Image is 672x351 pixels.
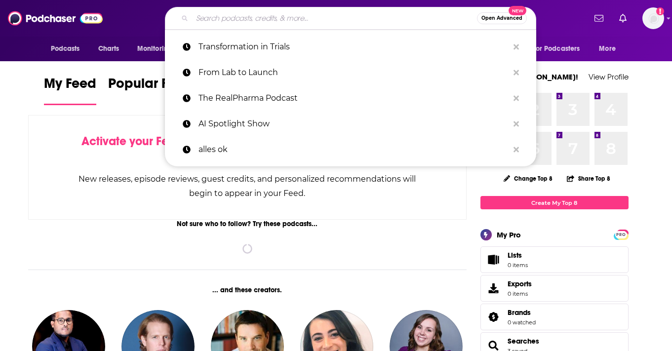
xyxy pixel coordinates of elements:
span: Exports [484,281,504,295]
span: Lists [484,253,504,267]
span: Lists [508,251,528,260]
a: Popular Feed [108,75,192,105]
span: Exports [508,279,532,288]
a: The RealPharma Podcast [165,85,536,111]
a: Transformation in Trials [165,34,536,60]
div: Not sure who to follow? Try these podcasts... [28,220,467,228]
p: Transformation in Trials [198,34,509,60]
div: New releases, episode reviews, guest credits, and personalized recommendations will begin to appe... [78,172,417,200]
a: Show notifications dropdown [615,10,631,27]
span: Charts [98,42,119,56]
svg: Add a profile image [656,7,664,15]
span: Brands [480,304,629,330]
a: My Feed [44,75,96,105]
input: Search podcasts, credits, & more... [192,10,477,26]
div: Search podcasts, credits, & more... [165,7,536,30]
button: open menu [526,39,594,58]
button: Show profile menu [642,7,664,29]
span: New [509,6,526,15]
button: open menu [592,39,628,58]
span: More [599,42,616,56]
span: Activate your Feed [81,134,183,149]
span: Monitoring [137,42,172,56]
span: For Podcasters [533,42,580,56]
a: Searches [508,337,539,346]
p: From Lab to Launch [198,60,509,85]
button: Open AdvancedNew [477,12,527,24]
p: AI Spotlight Show [198,111,509,137]
button: Change Top 8 [498,172,559,185]
a: 0 watched [508,319,536,326]
p: alles ok [198,137,509,162]
span: 0 items [508,290,532,297]
span: Podcasts [51,42,80,56]
span: Popular Feed [108,75,192,98]
span: Logged in as allisonstowell [642,7,664,29]
a: Exports [480,275,629,302]
span: PRO [615,231,627,238]
p: The RealPharma Podcast [198,85,509,111]
button: Share Top 8 [566,169,611,188]
button: open menu [44,39,93,58]
a: Brands [484,310,504,324]
a: From Lab to Launch [165,60,536,85]
a: View Profile [589,72,629,81]
img: Podchaser - Follow, Share and Rate Podcasts [8,9,103,28]
span: 0 items [508,262,528,269]
div: by following Podcasts, Creators, Lists, and other Users! [78,134,417,163]
a: Charts [92,39,125,58]
div: My Pro [497,230,521,239]
span: My Feed [44,75,96,98]
a: Show notifications dropdown [591,10,607,27]
button: open menu [130,39,185,58]
a: Brands [508,308,536,317]
a: alles ok [165,137,536,162]
a: AI Spotlight Show [165,111,536,137]
span: Brands [508,308,531,317]
img: User Profile [642,7,664,29]
a: Create My Top 8 [480,196,629,209]
a: Lists [480,246,629,273]
a: PRO [615,231,627,238]
span: Lists [508,251,522,260]
div: ... and these creators. [28,286,467,294]
span: Open Advanced [481,16,522,21]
